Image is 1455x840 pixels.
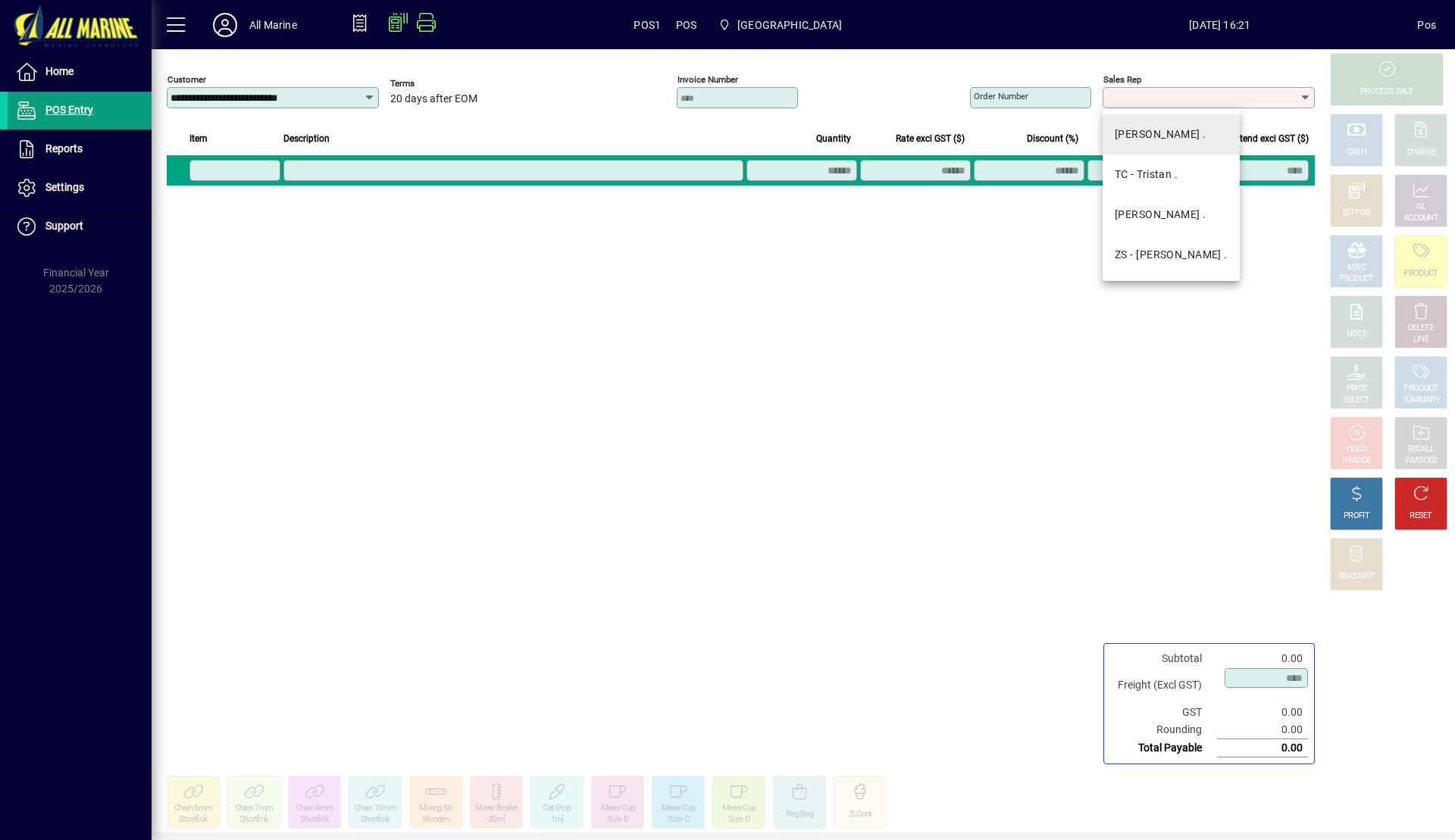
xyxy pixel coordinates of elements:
a: Settings [8,169,152,207]
mat-label: Order number [974,91,1028,101]
div: ZS - [PERSON_NAME] . [1115,247,1228,263]
mat-label: Customer [167,74,206,85]
td: 0.00 [1217,721,1308,739]
div: HOLD [1347,444,1366,455]
div: Size D [728,814,749,826]
div: GL [1416,201,1426,213]
div: Rag Bag [786,809,813,820]
div: CHARGE [1406,147,1436,158]
span: Support [45,220,83,232]
div: Wooden [422,814,449,826]
div: 30ml [488,814,505,826]
span: Port Road [712,11,848,39]
mat-option: TC - Tristan . [1103,155,1240,195]
div: EFTPOS [1343,208,1371,219]
div: Meas Cup [662,803,695,814]
div: Cat Drop [543,803,571,814]
button: Profile [201,11,249,39]
div: MISC [1347,262,1366,273]
div: Chain 6mm [174,803,213,814]
span: 20 days after EOM [390,93,477,105]
span: Reports [45,142,83,155]
div: INVOICE [1342,455,1370,467]
div: Shortlink [361,814,390,826]
div: Meas Cup [722,803,756,814]
span: POS Entry [45,104,93,116]
mat-label: Sales rep [1103,74,1141,85]
span: Extend excl GST ($) [1230,130,1309,147]
td: Rounding [1110,721,1217,739]
div: CASH [1347,147,1366,158]
span: Item [189,130,208,147]
div: Chain 7mm [235,803,274,814]
div: PRICE [1347,383,1367,395]
a: Support [8,208,152,245]
span: Description [283,130,330,147]
div: Meas Cup [601,803,634,814]
div: NOTE [1347,329,1366,340]
div: DELETE [1408,323,1434,334]
td: Subtotal [1110,650,1217,667]
td: 0.00 [1217,739,1308,757]
div: Shortlink [300,814,330,826]
span: Terms [390,79,481,89]
span: [GEOGRAPHIC_DATA] [737,13,842,37]
div: Chain 10mm [354,803,396,814]
span: Rate excl GST ($) [896,130,965,147]
span: POS1 [634,13,661,37]
span: Quantity [816,130,851,147]
div: SUMMARY [1402,395,1440,406]
span: [DATE] 16:21 [1022,13,1417,37]
div: Meas Beake [475,803,517,814]
div: RESET [1410,511,1432,522]
td: GST [1110,704,1217,721]
span: Home [45,65,74,77]
div: Size C [668,814,689,826]
td: 0.00 [1217,650,1308,667]
td: Freight (Excl GST) [1110,667,1217,704]
div: PROFIT [1344,511,1369,522]
div: [PERSON_NAME] . [1115,207,1206,223]
mat-option: VK - Vanessa . [1103,195,1240,235]
div: All Marine [249,13,297,37]
div: SELECT [1344,395,1370,406]
div: PRODUCT [1339,273,1373,285]
div: Shortlink [239,814,269,826]
mat-option: ZS - Zoe . [1103,235,1240,275]
mat-label: Invoice number [677,74,738,85]
div: Shortlink [179,814,208,826]
td: Total Payable [1110,739,1217,757]
div: LINE [1413,334,1428,345]
div: PRODUCT [1403,268,1438,279]
a: Home [8,53,152,91]
div: DISCOUNT [1338,571,1375,582]
div: PRODUCT [1403,383,1438,395]
div: Chain 8mm [296,803,334,814]
mat-option: BK - Brent . [1103,114,1240,155]
span: Settings [45,181,84,193]
div: RECALL [1408,444,1435,455]
div: 1ml [551,814,564,826]
a: Reports [8,130,152,168]
div: [PERSON_NAME] . [1115,126,1206,142]
div: Mixing Sti [419,803,452,814]
div: PROCESS SALE [1360,86,1413,98]
div: ACCOUNT [1403,213,1438,224]
span: POS [676,13,697,37]
div: INVOICES [1404,455,1437,467]
div: 2LCont [849,809,872,820]
td: 0.00 [1217,704,1308,721]
div: Pos [1417,13,1436,37]
div: Size B [607,814,628,826]
span: Discount (%) [1027,130,1078,147]
div: TC - Tristan . [1115,167,1178,183]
